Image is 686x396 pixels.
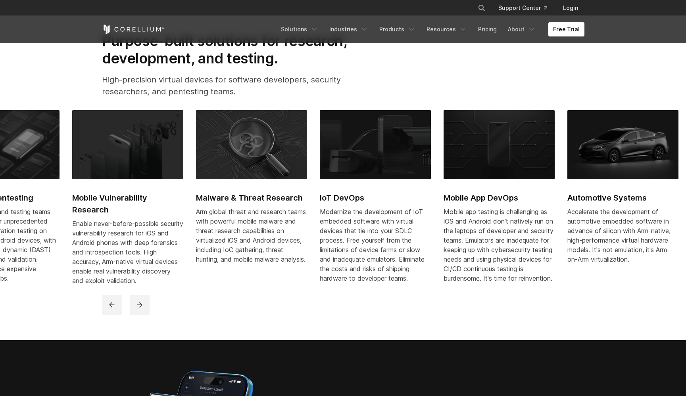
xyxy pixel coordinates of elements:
[320,110,431,293] a: IoT DevOps IoT DevOps Modernize the development of IoT embedded software with virtual devices tha...
[422,22,472,36] a: Resources
[567,110,678,179] img: Automotive Systems
[72,192,183,216] h2: Mobile Vulnerability Research
[473,22,502,36] a: Pricing
[196,110,307,274] a: Malware & Threat Research Malware & Threat Research Arm global threat and research teams with pow...
[196,110,307,179] img: Malware & Threat Research
[102,295,122,315] button: previous
[320,192,431,204] h2: IoT DevOps
[72,110,183,179] img: Mobile Vulnerability Research
[72,219,183,285] div: Enable never-before-possible security vulnerability research for iOS and Android phones with deep...
[325,22,373,36] a: Industries
[557,1,584,15] a: Login
[130,295,150,315] button: next
[444,207,555,283] div: Mobile app testing is challenging as iOS and Android don't natively run on the laptops of develop...
[475,1,489,15] button: Search
[444,110,555,179] img: Mobile App DevOps
[567,192,678,204] h2: Automotive Systems
[375,22,420,36] a: Products
[444,192,555,204] h2: Mobile App DevOps
[320,110,431,179] img: IoT DevOps
[276,22,584,36] div: Navigation Menu
[444,110,555,293] a: Mobile App DevOps Mobile App DevOps Mobile app testing is challenging as iOS and Android don't na...
[196,192,307,204] h2: Malware & Threat Research
[492,1,553,15] a: Support Center
[320,207,431,283] div: Modernize the development of IoT embedded software with virtual devices that tie into your SDLC p...
[468,1,584,15] div: Navigation Menu
[72,110,183,295] a: Mobile Vulnerability Research Mobile Vulnerability Research Enable never-before-possible security...
[567,207,678,264] p: Accelerate the development of automotive embedded software in advance of silicon with Arm-native,...
[503,22,540,36] a: About
[102,25,165,34] a: Corellium Home
[102,74,373,98] p: High-precision virtual devices for software developers, security researchers, and pentesting teams.
[196,207,307,264] div: Arm global threat and research teams with powerful mobile malware and threat research capabilitie...
[548,22,584,36] a: Free Trial
[276,22,323,36] a: Solutions
[102,32,373,67] h2: Purpose-built solutions for research, development, and testing.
